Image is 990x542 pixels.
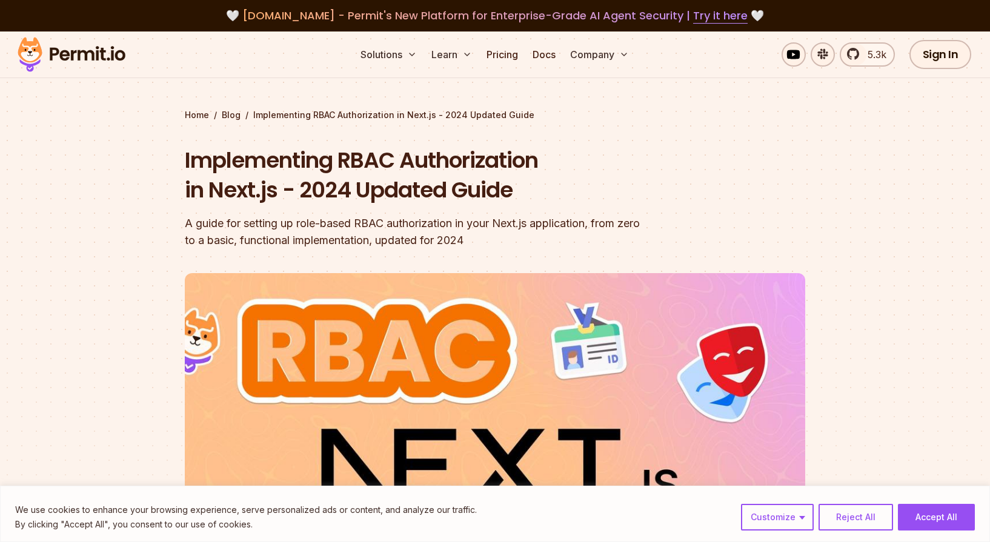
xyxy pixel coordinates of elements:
img: Permit logo [12,34,131,75]
a: Pricing [482,42,523,67]
button: Accept All [898,504,975,530]
a: Sign In [909,40,972,69]
button: Customize [741,504,814,530]
div: 🤍 🤍 [29,7,961,24]
div: A guide for setting up role-based RBAC authorization in your Next.js application, from zero to a ... [185,215,650,249]
a: 5.3k [840,42,895,67]
h1: Implementing RBAC Authorization in Next.js - 2024 Updated Guide [185,145,650,205]
a: Blog [222,109,241,121]
p: We use cookies to enhance your browsing experience, serve personalized ads or content, and analyz... [15,503,477,517]
button: Company [565,42,634,67]
a: Home [185,109,209,121]
div: / / [185,109,805,121]
a: Try it here [693,8,748,24]
span: 5.3k [860,47,886,62]
button: Learn [427,42,477,67]
a: Docs [528,42,560,67]
span: [DOMAIN_NAME] - Permit's New Platform for Enterprise-Grade AI Agent Security | [242,8,748,23]
p: By clicking "Accept All", you consent to our use of cookies. [15,517,477,532]
button: Reject All [819,504,893,530]
button: Solutions [356,42,422,67]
